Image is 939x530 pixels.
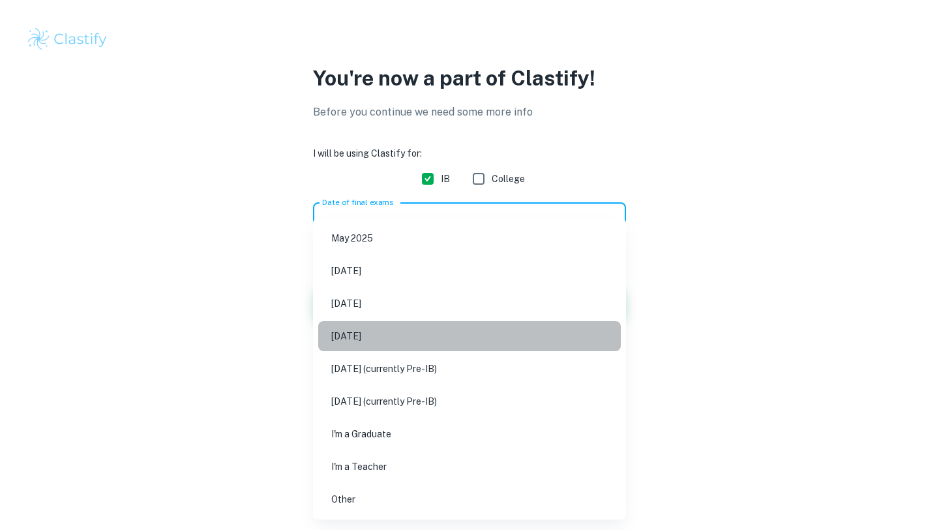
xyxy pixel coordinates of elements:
[318,386,621,416] li: [DATE] (currently Pre-IB)
[318,419,621,449] li: I'm a Graduate
[318,321,621,351] li: [DATE]
[318,223,621,253] li: May 2025
[318,452,621,482] li: I'm a Teacher
[318,288,621,319] li: [DATE]
[318,354,621,384] li: [DATE] (currently Pre-IB)
[318,256,621,286] li: [DATE]
[318,484,621,514] li: Other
